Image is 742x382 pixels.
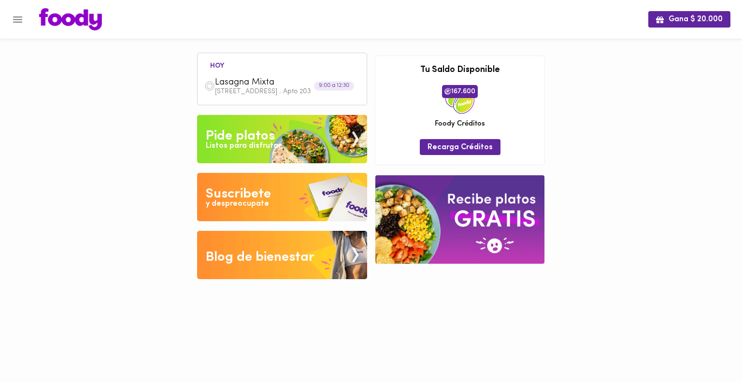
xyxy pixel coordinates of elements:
[420,139,500,155] button: Recarga Créditos
[383,66,537,75] h3: Tu Saldo Disponible
[206,184,271,204] div: Suscribete
[215,77,326,88] span: Lasagna Mixta
[197,173,367,221] img: Disfruta bajar de peso
[375,175,544,264] img: referral-banner.png
[202,60,232,70] li: hoy
[435,119,485,129] span: Foody Créditos
[215,88,360,95] p: [STREET_ADDRESS] . Apto 203
[444,88,451,95] img: foody-creditos.png
[656,15,723,24] span: Gana $ 20.000
[204,81,215,91] img: dish.png
[197,115,367,163] img: Pide un Platos
[39,8,102,30] img: logo.png
[197,231,367,279] img: Blog de bienestar
[206,248,314,267] div: Blog de bienestar
[445,85,474,114] img: credits-package.png
[206,127,275,146] div: Pide platos
[314,82,354,91] div: 9:00 a 12:30
[428,143,493,152] span: Recarga Créditos
[206,141,281,152] div: Listos para disfrutar
[442,85,478,98] span: 167.600
[206,198,269,210] div: y despreocupate
[6,8,29,31] button: Menu
[648,11,730,27] button: Gana $ 20.000
[686,326,732,372] iframe: Messagebird Livechat Widget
